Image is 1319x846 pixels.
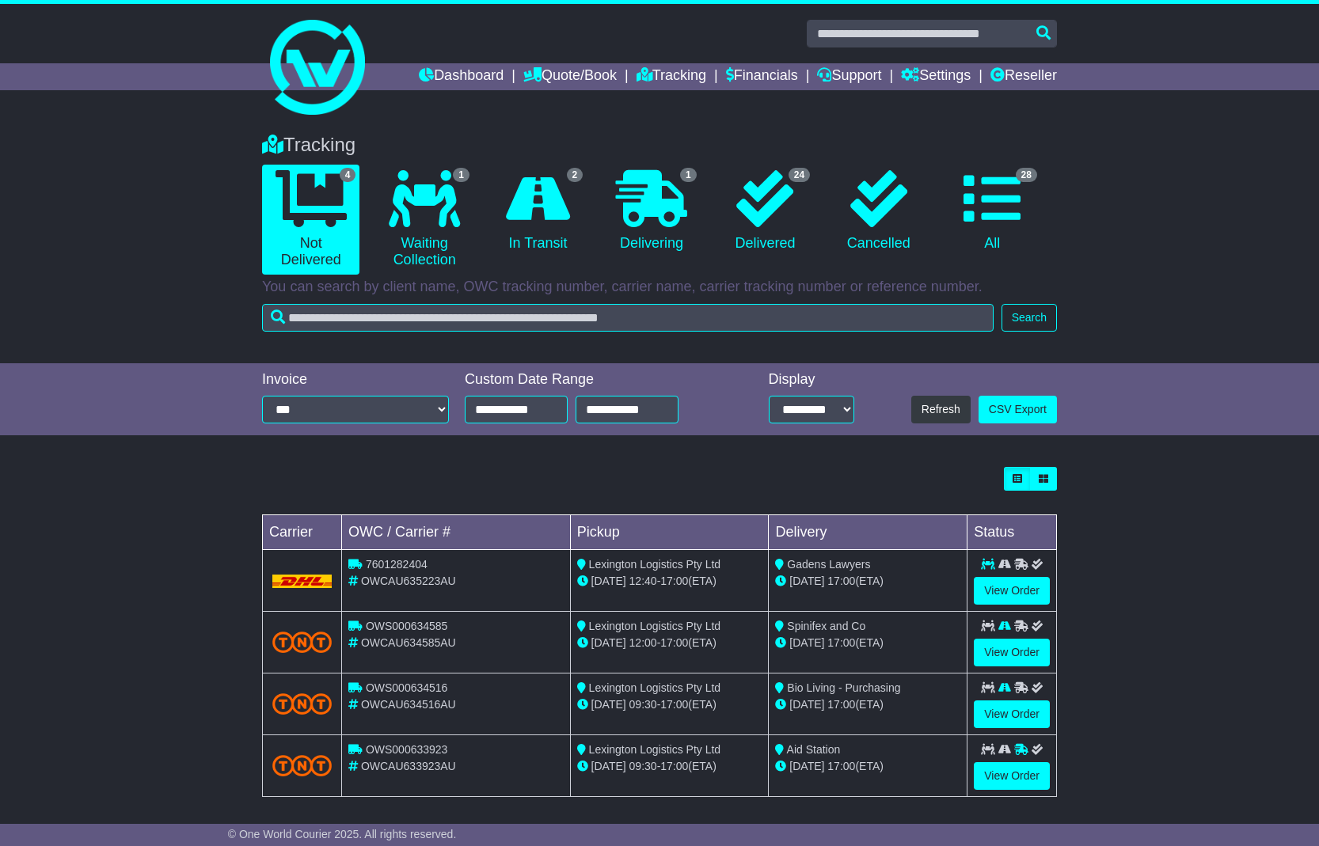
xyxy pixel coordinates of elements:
[589,558,721,571] span: Lexington Logistics Pty Ltd
[272,632,332,653] img: TNT_Domestic.png
[366,558,428,571] span: 7601282404
[589,743,721,756] span: Lexington Logistics Pty Ltd
[787,743,841,756] span: Aid Station
[272,575,332,587] img: DHL.png
[817,63,881,90] a: Support
[827,698,855,711] span: 17:00
[602,165,700,258] a: 1 Delivering
[577,635,762,651] div: - (ETA)
[830,165,927,258] a: Cancelled
[577,696,762,713] div: - (ETA)
[974,639,1050,666] a: View Order
[366,620,448,632] span: OWS000634585
[911,396,971,423] button: Refresh
[901,63,971,90] a: Settings
[589,681,721,694] span: Lexington Logistics Pty Ltd
[272,755,332,776] img: TNT_Domestic.png
[680,168,697,182] span: 1
[262,279,1057,296] p: You can search by client name, OWC tracking number, carrier name, carrier tracking number or refe...
[660,698,688,711] span: 17:00
[789,636,824,649] span: [DATE]
[827,760,855,772] span: 17:00
[629,760,657,772] span: 09:30
[577,758,762,775] div: - (ETA)
[340,168,356,182] span: 4
[726,63,798,90] a: Financials
[591,760,626,772] span: [DATE]
[660,636,688,649] span: 17:00
[789,168,810,182] span: 24
[787,620,865,632] span: Spinifex and Co
[775,758,960,775] div: (ETA)
[366,743,448,756] span: OWS000633923
[769,515,967,550] td: Delivery
[567,168,583,182] span: 2
[629,575,657,587] span: 12:40
[827,575,855,587] span: 17:00
[591,698,626,711] span: [DATE]
[591,636,626,649] span: [DATE]
[453,168,469,182] span: 1
[272,693,332,715] img: TNT_Domestic.png
[787,558,870,571] span: Gadens Lawyers
[1002,304,1057,332] button: Search
[591,575,626,587] span: [DATE]
[967,515,1057,550] td: Status
[361,760,456,772] span: OWCAU633923AU
[629,636,657,649] span: 12:00
[660,575,688,587] span: 17:00
[375,165,473,275] a: 1 Waiting Collection
[361,698,456,711] span: OWCAU634516AU
[769,371,854,389] div: Display
[577,573,762,590] div: - (ETA)
[979,396,1057,423] a: CSV Export
[419,63,504,90] a: Dashboard
[361,636,456,649] span: OWCAU634585AU
[827,636,855,649] span: 17:00
[465,371,719,389] div: Custom Date Range
[361,575,456,587] span: OWCAU635223AU
[974,577,1050,605] a: View Order
[366,681,448,694] span: OWS000634516
[974,762,1050,790] a: View Order
[263,515,342,550] td: Carrier
[775,635,960,651] div: (ETA)
[944,165,1041,258] a: 28 All
[990,63,1057,90] a: Reseller
[254,134,1065,157] div: Tracking
[787,681,900,694] span: Bio Living - Purchasing
[489,165,587,258] a: 2 In Transit
[570,515,769,550] td: Pickup
[775,696,960,713] div: (ETA)
[974,700,1050,728] a: View Order
[789,760,824,772] span: [DATE]
[262,371,449,389] div: Invoice
[637,63,706,90] a: Tracking
[717,165,814,258] a: 24 Delivered
[629,698,657,711] span: 09:30
[789,575,824,587] span: [DATE]
[1016,168,1037,182] span: 28
[589,620,721,632] span: Lexington Logistics Pty Ltd
[523,63,617,90] a: Quote/Book
[789,698,824,711] span: [DATE]
[660,760,688,772] span: 17:00
[228,828,457,840] span: © One World Courier 2025. All rights reserved.
[342,515,571,550] td: OWC / Carrier #
[775,573,960,590] div: (ETA)
[262,165,359,275] a: 4 Not Delivered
